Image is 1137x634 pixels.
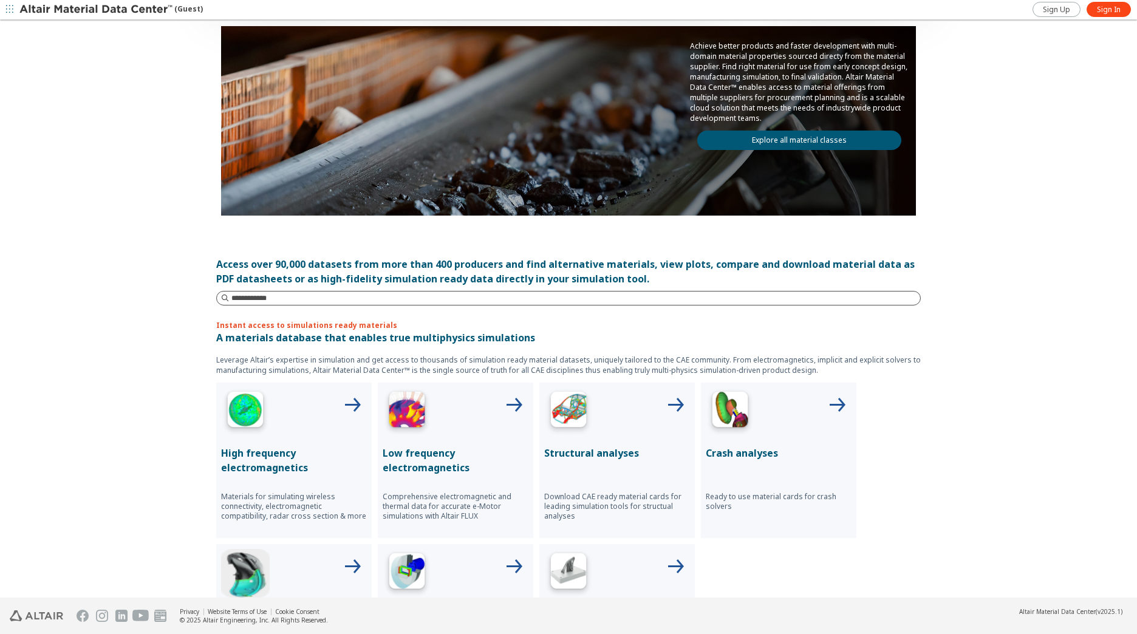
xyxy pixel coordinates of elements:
p: Leverage Altair’s expertise in simulation and get access to thousands of simulation ready materia... [216,355,921,375]
div: © 2025 Altair Engineering, Inc. All Rights Reserved. [180,616,328,624]
p: Crash analyses [706,446,852,460]
a: Explore all material classes [697,131,901,150]
a: Cookie Consent [275,607,319,616]
p: Ready to use material cards for crash solvers [706,492,852,511]
img: Altair Material Data Center [19,4,174,16]
div: (v2025.1) [1019,607,1122,616]
p: Download CAE ready material cards for leading simulation tools for structual analyses [544,492,690,521]
div: Access over 90,000 datasets from more than 400 producers and find alternative materials, view plo... [216,257,921,286]
p: Achieve better products and faster development with multi-domain material properties sourced dire... [690,41,909,123]
img: Crash Analyses Icon [706,387,754,436]
img: Polymer Extrusion Icon [383,549,431,598]
img: 3D Printing Icon [544,549,593,598]
img: Injection Molding Icon [221,549,270,598]
p: Materials for simulating wireless connectivity, electromagnetic compatibility, radar cross sectio... [221,492,367,521]
a: Website Terms of Use [208,607,267,616]
a: Sign In [1087,2,1131,17]
span: Altair Material Data Center [1019,607,1096,616]
span: Sign Up [1043,5,1070,15]
button: Low Frequency IconLow frequency electromagneticsComprehensive electromagnetic and thermal data fo... [378,383,533,538]
p: Low frequency electromagnetics [383,446,528,475]
span: Sign In [1097,5,1121,15]
img: Structural Analyses Icon [544,387,593,436]
img: High Frequency Icon [221,387,270,436]
p: Instant access to simulations ready materials [216,320,921,330]
img: Low Frequency Icon [383,387,431,436]
p: Comprehensive electromagnetic and thermal data for accurate e-Motor simulations with Altair FLUX [383,492,528,521]
button: High Frequency IconHigh frequency electromagneticsMaterials for simulating wireless connectivity,... [216,383,372,538]
a: Sign Up [1033,2,1081,17]
div: (Guest) [19,4,203,16]
p: Structural analyses [544,446,690,460]
img: Altair Engineering [10,610,63,621]
button: Crash Analyses IconCrash analysesReady to use material cards for crash solvers [701,383,856,538]
p: High frequency electromagnetics [221,446,367,475]
a: Privacy [180,607,199,616]
button: Structural Analyses IconStructural analysesDownload CAE ready material cards for leading simulati... [539,383,695,538]
p: A materials database that enables true multiphysics simulations [216,330,921,345]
